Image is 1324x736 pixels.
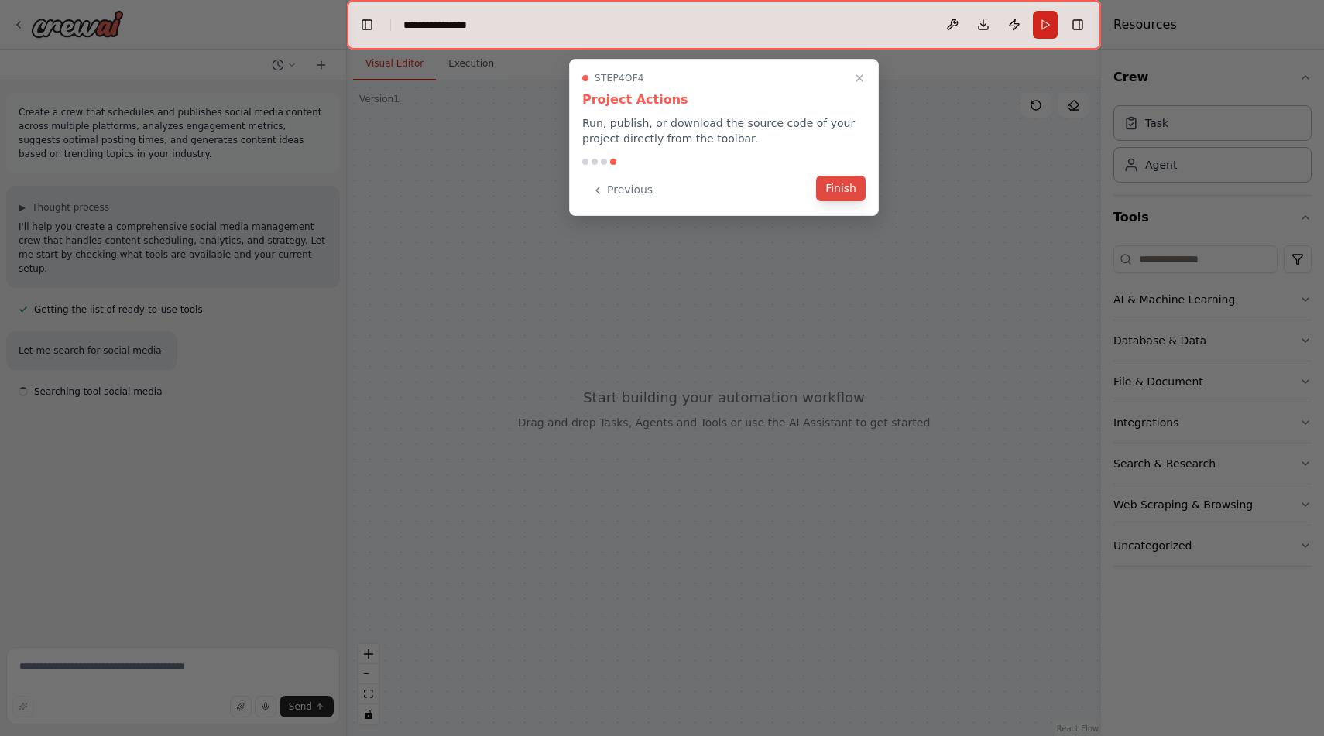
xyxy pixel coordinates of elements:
button: Hide left sidebar [356,14,378,36]
button: Previous [582,177,662,203]
button: Finish [816,176,866,201]
p: Run, publish, or download the source code of your project directly from the toolbar. [582,115,866,146]
h3: Project Actions [582,91,866,109]
button: Close walkthrough [850,69,869,87]
span: Step 4 of 4 [595,72,644,84]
